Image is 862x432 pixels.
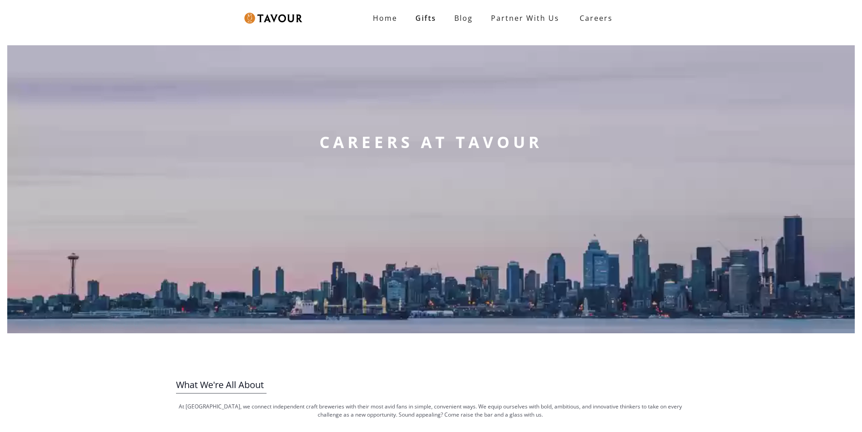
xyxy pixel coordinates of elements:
strong: Home [373,13,397,23]
a: Blog [445,9,482,27]
h3: What We're All About [176,377,685,393]
strong: Careers [580,9,613,27]
strong: CAREERS AT TAVOUR [319,131,543,153]
p: At [GEOGRAPHIC_DATA], we connect independent craft breweries with their most avid fans in simple,... [176,403,685,419]
a: Home [364,9,406,27]
a: Gifts [406,9,445,27]
a: Careers [568,5,619,31]
a: partner with us [482,9,568,27]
